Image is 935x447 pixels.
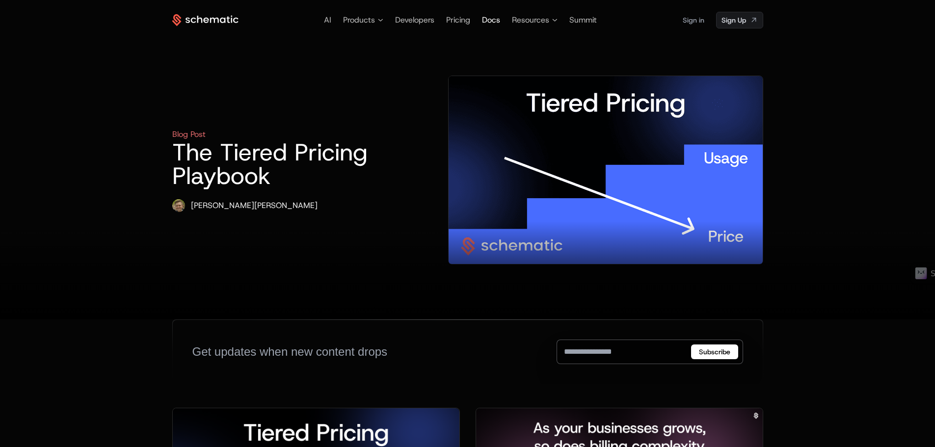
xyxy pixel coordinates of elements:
[569,15,597,25] a: Summit
[691,344,738,359] button: Subscribe
[191,200,318,211] div: [PERSON_NAME] [PERSON_NAME]
[172,199,185,212] img: Ryan Echternacht
[192,344,388,360] div: Get updates when new content drops
[172,140,385,187] h1: The Tiered Pricing Playbook
[449,76,763,264] img: Tiered Pricing
[482,15,500,25] a: Docs
[343,14,375,26] span: Products
[721,15,746,25] span: Sign Up
[395,15,434,25] a: Developers
[683,12,704,28] a: Sign in
[172,129,206,140] div: Blog Post
[512,14,549,26] span: Resources
[716,12,763,28] a: [object Object]
[446,15,470,25] a: Pricing
[172,76,763,264] a: Blog PostThe Tiered Pricing PlaybookRyan Echternacht[PERSON_NAME][PERSON_NAME]Tiered Pricing
[324,15,331,25] a: AI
